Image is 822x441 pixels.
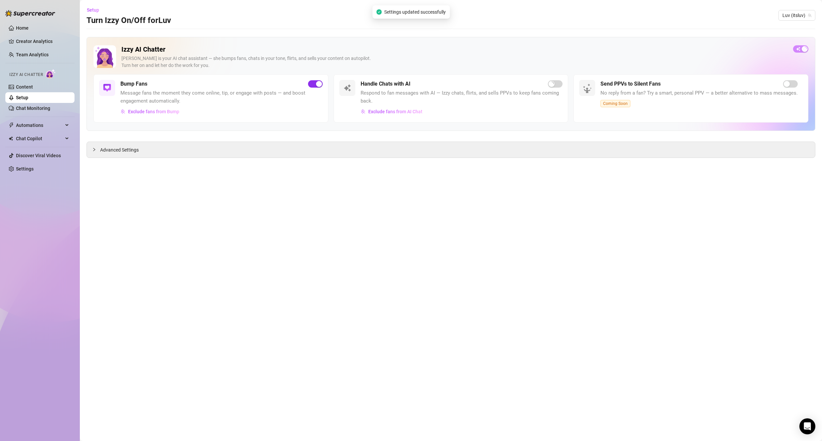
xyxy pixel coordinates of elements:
[361,109,366,114] img: svg%3e
[86,5,104,15] button: Setup
[120,106,180,117] button: Exclude fans from Bump
[9,136,13,141] img: Chat Copilot
[100,146,139,154] span: Advanced Settings
[121,55,788,69] div: [PERSON_NAME] is your AI chat assistant — she bumps fans, chats in your tone, flirts, and sells y...
[86,15,171,26] h3: Turn Izzy On/Off for Luv
[343,84,351,92] img: svg%3e
[9,72,43,78] span: Izzy AI Chatter
[600,80,661,88] h5: Send PPVs to Silent Fans
[16,36,69,47] a: Creator Analytics
[93,45,116,68] img: Izzy AI Chatter
[361,106,423,117] button: Exclude fans from AI Chat
[92,146,100,153] div: collapsed
[120,89,323,105] span: Message fans the moment they come online, tip, or engage with posts — and boost engagement automa...
[16,106,50,111] a: Chat Monitoring
[92,148,96,152] span: collapsed
[384,8,446,16] span: Settings updated successfully
[600,100,630,107] span: Coming Soon
[16,153,61,158] a: Discover Viral Videos
[16,95,28,100] a: Setup
[46,69,56,79] img: AI Chatter
[376,9,382,15] span: check-circle
[799,418,815,434] div: Open Intercom Messenger
[16,84,33,90] a: Content
[5,10,55,17] img: logo-BBDzfeDw.svg
[808,13,812,17] span: team
[361,89,563,105] span: Respond to fan messages with AI — Izzy chats, flirts, and sells PPVs to keep fans coming back.
[16,133,63,144] span: Chat Copilot
[16,25,29,31] a: Home
[16,166,34,172] a: Settings
[128,109,179,114] span: Exclude fans from Bump
[103,84,111,92] img: svg%3e
[549,82,554,86] span: loading
[16,120,63,131] span: Automations
[121,109,125,114] img: svg%3e
[600,89,798,97] span: No reply from a fan? Try a smart, personal PPV — a better alternative to mass messages.
[361,80,411,88] h5: Handle Chats with AI
[120,80,147,88] h5: Bump Fans
[368,109,422,114] span: Exclude fans from AI Chat
[9,123,14,128] span: thunderbolt
[87,7,99,13] span: Setup
[16,52,49,57] a: Team Analytics
[802,47,807,51] span: loading
[583,84,593,94] img: silent-fans-ppv-o-N6Mmdf.svg
[782,10,811,20] span: Luv (itsluv)
[121,45,788,54] h2: Izzy AI Chatter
